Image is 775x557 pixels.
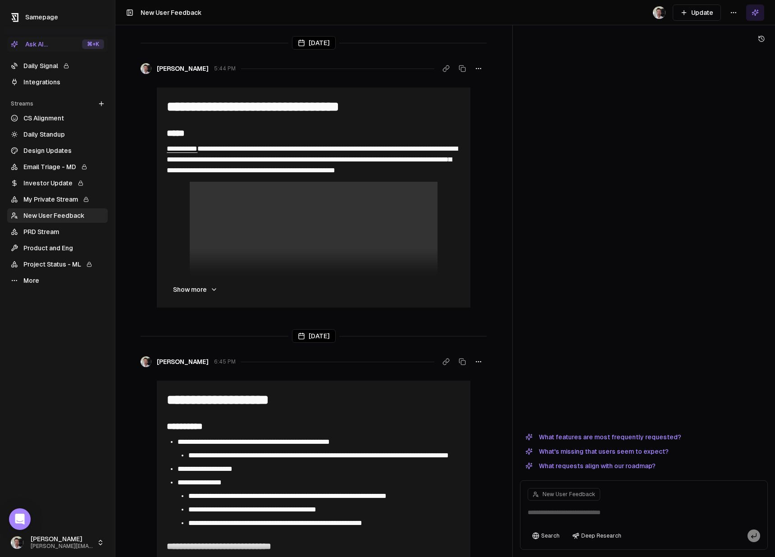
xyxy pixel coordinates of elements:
[11,536,23,549] img: _image
[31,535,93,543] span: [PERSON_NAME]
[292,329,336,343] div: [DATE]
[520,460,661,471] button: What requests align with our roadmap?
[11,40,48,49] div: Ask AI...
[7,532,108,553] button: [PERSON_NAME][PERSON_NAME][EMAIL_ADDRESS]
[7,160,108,174] a: Email Triage - MD
[25,14,58,21] span: Samepage
[31,543,93,550] span: [PERSON_NAME][EMAIL_ADDRESS]
[7,127,108,142] a: Daily Standup
[7,97,108,111] div: Streams
[520,446,674,457] button: What's missing that users seem to expect?
[7,241,108,255] a: Product and Eng
[141,63,151,74] img: _image
[7,37,108,51] button: Ask AI...⌘+K
[157,357,209,366] span: [PERSON_NAME]
[7,273,108,288] a: More
[568,529,626,542] button: Deep Research
[528,529,564,542] button: Search
[7,75,108,89] a: Integrations
[520,432,687,442] button: What features are most frequently requested?
[673,5,721,21] button: Update
[653,6,666,19] img: _image
[7,257,108,272] a: Project Status - ML
[7,192,108,207] a: My Private Stream
[7,143,108,158] a: Design Updates
[214,358,236,365] span: 6:45 PM
[542,491,595,498] span: New User Feedback
[7,111,108,125] a: CS Alignment
[7,59,108,73] a: Daily Signal
[9,508,31,530] div: Open Intercom Messenger
[157,64,209,73] span: [PERSON_NAME]
[141,9,201,16] span: New User Feedback
[141,356,151,367] img: _image
[292,36,336,50] div: [DATE]
[214,65,236,72] span: 5:44 PM
[7,225,108,239] a: PRD Stream
[7,176,108,190] a: Investor Update
[82,39,104,49] div: ⌘ +K
[166,281,225,299] button: Show more
[7,208,108,223] a: New User Feedback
